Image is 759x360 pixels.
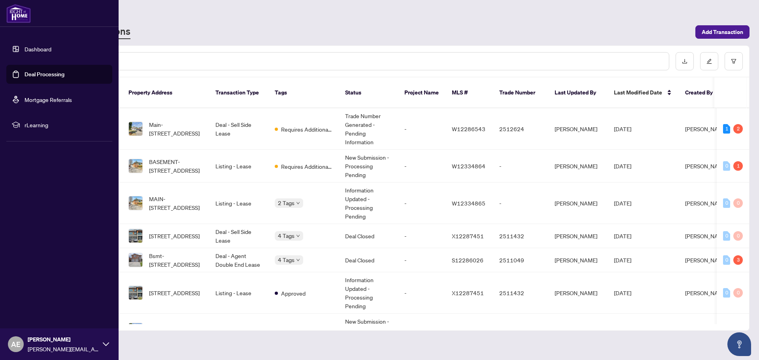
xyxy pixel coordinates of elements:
[706,58,712,64] span: edit
[129,229,142,243] img: thumbnail-img
[296,234,300,238] span: down
[733,124,743,134] div: 2
[339,314,398,347] td: New Submission - Processing Pending
[149,321,203,339] span: Main-[STREET_ADDRESS]
[398,314,446,347] td: -
[723,161,730,171] div: 0
[723,288,730,298] div: 0
[493,272,548,314] td: 2511432
[339,224,398,248] td: Deal Closed
[548,248,608,272] td: [PERSON_NAME]
[723,255,730,265] div: 0
[685,200,728,207] span: [PERSON_NAME]
[685,162,728,170] span: [PERSON_NAME]
[11,339,21,350] span: AE
[685,289,728,296] span: [PERSON_NAME]
[733,161,743,171] div: 1
[614,200,631,207] span: [DATE]
[398,224,446,248] td: -
[614,289,631,296] span: [DATE]
[278,231,295,240] span: 4 Tags
[548,108,608,150] td: [PERSON_NAME]
[25,96,72,103] a: Mortgage Referrals
[727,332,751,356] button: Open asap
[281,162,332,171] span: Requires Additional Docs
[278,198,295,207] span: 2 Tags
[339,183,398,224] td: Information Updated - Processing Pending
[493,248,548,272] td: 2511049
[548,272,608,314] td: [PERSON_NAME]
[339,272,398,314] td: Information Updated - Processing Pending
[398,77,446,108] th: Project Name
[129,122,142,136] img: thumbnail-img
[149,251,203,269] span: Bsmt-[STREET_ADDRESS]
[676,52,694,70] button: download
[700,52,718,70] button: edit
[452,256,483,264] span: S12286026
[733,288,743,298] div: 0
[452,125,485,132] span: W12286543
[129,159,142,173] img: thumbnail-img
[614,256,631,264] span: [DATE]
[6,4,31,23] img: logo
[209,248,268,272] td: Deal - Agent Double End Lease
[339,108,398,150] td: Trade Number Generated - Pending Information
[398,108,446,150] td: -
[695,25,750,39] button: Add Transaction
[733,255,743,265] div: 3
[209,183,268,224] td: Listing - Lease
[493,150,548,183] td: -
[493,77,548,108] th: Trade Number
[731,58,736,64] span: filter
[679,77,726,108] th: Created By
[682,58,687,64] span: download
[25,121,107,129] span: rLearning
[685,232,728,239] span: [PERSON_NAME]
[733,198,743,208] div: 0
[452,200,485,207] span: W12334865
[614,232,631,239] span: [DATE]
[339,150,398,183] td: New Submission - Processing Pending
[278,255,295,264] span: 4 Tags
[28,345,99,353] span: [PERSON_NAME][EMAIL_ADDRESS][DOMAIN_NAME]
[209,150,268,183] td: Listing - Lease
[129,286,142,300] img: thumbnail-img
[398,183,446,224] td: -
[548,314,608,347] td: [PERSON_NAME]
[685,125,728,132] span: [PERSON_NAME]
[281,289,306,298] span: Approved
[149,120,203,138] span: Main-[STREET_ADDRESS]
[702,26,743,38] span: Add Transaction
[614,162,631,170] span: [DATE]
[614,125,631,132] span: [DATE]
[548,150,608,183] td: [PERSON_NAME]
[209,77,268,108] th: Transaction Type
[723,198,730,208] div: 0
[398,272,446,314] td: -
[149,232,200,240] span: [STREET_ADDRESS]
[209,224,268,248] td: Deal - Sell Side Lease
[25,71,64,78] a: Deal Processing
[209,314,268,347] td: Listing - Lease
[685,256,728,264] span: [PERSON_NAME]
[296,258,300,262] span: down
[129,253,142,267] img: thumbnail-img
[129,323,142,337] img: thumbnail-img
[493,224,548,248] td: 2511432
[398,150,446,183] td: -
[25,45,51,53] a: Dashboard
[723,231,730,241] div: 0
[209,108,268,150] td: Deal - Sell Side Lease
[339,248,398,272] td: Deal Closed
[548,77,608,108] th: Last Updated By
[452,232,484,239] span: X12287451
[149,157,203,175] span: BASEMENT-[STREET_ADDRESS]
[209,272,268,314] td: Listing - Lease
[725,52,743,70] button: filter
[723,124,730,134] div: 1
[446,77,493,108] th: MLS #
[268,77,339,108] th: Tags
[296,201,300,205] span: down
[548,183,608,224] td: [PERSON_NAME]
[281,125,332,134] span: Requires Additional Docs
